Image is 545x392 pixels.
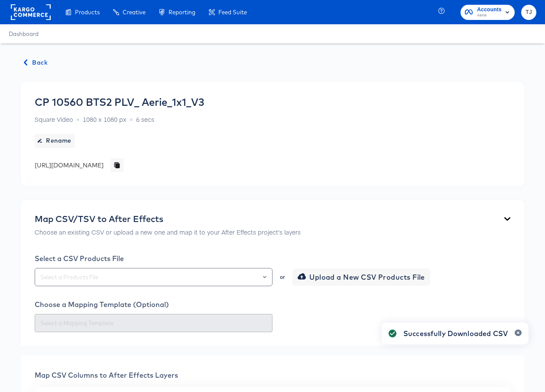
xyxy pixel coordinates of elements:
span: Products [75,9,100,16]
span: Square Video [35,115,73,124]
span: 1080 x 1080 px [83,115,127,124]
span: Aerie [477,12,502,19]
a: Dashboard [9,30,39,37]
input: Select a Mapping Template [39,318,269,328]
span: Accounts [477,5,502,14]
span: Rename [38,135,71,146]
span: 6 secs [136,115,154,124]
span: Upload a New CSV Products File [299,271,425,283]
div: Choose a Mapping Template (Optional) [35,300,510,309]
button: AccountsAerie [461,5,515,20]
span: Feed Suite [218,9,247,16]
div: Select a CSV Products File [35,254,510,263]
div: Map CSV/TSV to After Effects [35,214,301,224]
span: Creative [123,9,146,16]
span: Map CSV Columns to After Effects Layers [35,371,178,379]
p: Choose an existing CSV or upload a new one and map it to your After Effects project's layers [35,228,301,236]
div: [URL][DOMAIN_NAME] [35,161,104,170]
div: CP 10560 BTS2 PLV_ Aerie_1x1_V3 [35,96,204,108]
span: TJ [525,7,533,17]
button: Open [263,271,266,283]
div: Successfully Downloaded CSV [403,328,508,339]
button: TJ [521,5,536,20]
button: Rename [35,134,75,148]
div: or [279,274,286,280]
button: Upload a New CSV Products File [292,268,430,286]
button: Back [21,57,51,68]
input: Select a Products File [39,272,269,282]
span: Back [24,57,48,68]
span: Reporting [169,9,195,16]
